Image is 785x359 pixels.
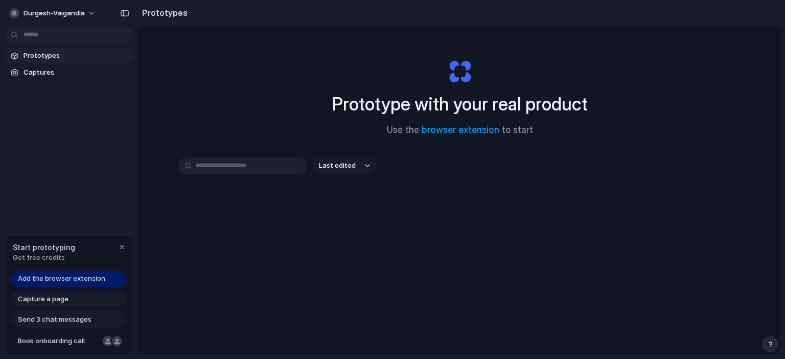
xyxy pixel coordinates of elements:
span: Use the to start [387,124,533,137]
span: Start prototyping [13,242,75,253]
span: Book onboarding call [18,336,99,346]
span: durgesh-vaigandla [24,8,85,18]
h1: Prototype with your real product [332,91,588,118]
div: Nicole Kubica [102,335,114,347]
span: Prototypes [24,51,129,61]
span: Capture a page [18,294,68,304]
a: Book onboarding call [11,333,126,349]
span: Get free credits [13,253,75,263]
span: Send 3 chat messages [18,315,91,325]
span: Captures [24,68,129,78]
h2: Prototypes [138,7,188,19]
button: durgesh-vaigandla [5,5,101,21]
div: Christian Iacullo [111,335,123,347]
a: Add the browser extension [11,271,126,287]
button: Last edited [313,157,376,174]
a: browser extension [422,125,499,135]
span: Last edited [319,161,356,171]
span: Add the browser extension [18,274,105,284]
a: Prototypes [5,48,133,63]
a: Captures [5,65,133,80]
